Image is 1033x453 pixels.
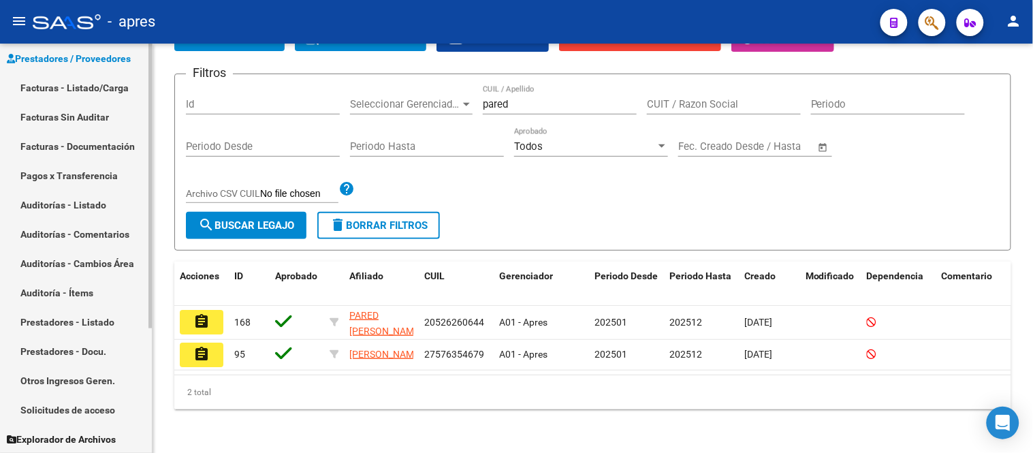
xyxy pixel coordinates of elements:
[193,313,210,330] mat-icon: assignment
[7,432,116,447] span: Explorador de Archivos
[198,219,294,232] span: Buscar Legajo
[594,349,627,360] span: 202501
[185,33,274,45] span: Crear Legajo
[7,51,131,66] span: Prestadores / Proveedores
[867,270,924,281] span: Dependencia
[594,270,658,281] span: Periodo Desde
[447,33,538,46] span: Exportar CSV
[193,346,210,362] mat-icon: assignment
[739,262,800,307] datatable-header-cell: Creado
[744,270,776,281] span: Creado
[180,270,219,281] span: Acciones
[424,349,484,360] span: 27576354679
[806,270,855,281] span: Modificado
[349,349,422,360] span: [PERSON_NAME]
[330,219,428,232] span: Borrar Filtros
[669,270,731,281] span: Periodo Hasta
[816,140,831,155] button: Open calendar
[275,270,317,281] span: Aprobado
[229,262,270,307] datatable-header-cell: ID
[424,317,484,328] span: 20526260644
[186,188,260,199] span: Archivo CSV CUIL
[234,317,251,328] span: 168
[746,140,812,153] input: Fecha fin
[494,262,589,307] datatable-header-cell: Gerenciador
[174,375,1011,409] div: 2 total
[669,349,702,360] span: 202512
[744,349,772,360] span: [DATE]
[1006,13,1022,29] mat-icon: person
[174,262,229,307] datatable-header-cell: Acciones
[936,262,1018,307] datatable-header-cell: Comentario
[514,140,543,153] span: Todos
[419,262,494,307] datatable-header-cell: CUIL
[861,262,936,307] datatable-header-cell: Dependencia
[499,270,553,281] span: Gerenciador
[260,188,338,200] input: Archivo CSV CUIL
[744,317,772,328] span: [DATE]
[330,217,346,233] mat-icon: delete
[317,212,440,239] button: Borrar Filtros
[499,349,547,360] span: A01 - Apres
[186,212,306,239] button: Buscar Legajo
[350,98,460,110] span: Seleccionar Gerenciador
[349,310,422,337] span: PARED [PERSON_NAME]
[234,349,245,360] span: 95
[424,270,445,281] span: CUIL
[499,317,547,328] span: A01 - Apres
[11,13,27,29] mat-icon: menu
[108,7,155,37] span: - apres
[664,262,739,307] datatable-header-cell: Periodo Hasta
[349,270,383,281] span: Afiliado
[270,262,324,307] datatable-header-cell: Aprobado
[669,317,702,328] span: 202512
[987,407,1019,439] div: Open Intercom Messenger
[344,262,419,307] datatable-header-cell: Afiliado
[198,217,214,233] mat-icon: search
[594,317,627,328] span: 202501
[589,262,664,307] datatable-header-cell: Periodo Desde
[800,262,861,307] datatable-header-cell: Modificado
[186,63,233,82] h3: Filtros
[678,140,733,153] input: Fecha inicio
[942,270,993,281] span: Comentario
[234,270,243,281] span: ID
[338,181,355,197] mat-icon: help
